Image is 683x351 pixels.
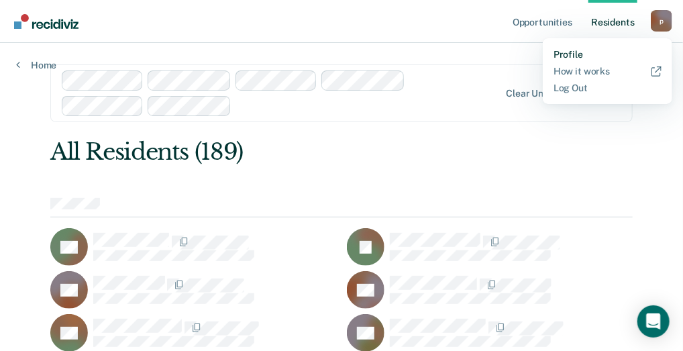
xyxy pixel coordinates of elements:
a: Profile [554,49,662,60]
div: Clear units [506,88,555,99]
div: p [651,10,672,32]
a: How it works [554,66,662,77]
button: Profile dropdown button [651,10,672,32]
div: All Residents (189) [50,138,517,166]
a: Home [16,59,56,71]
div: Open Intercom Messenger [637,305,670,338]
img: Recidiviz [14,14,78,29]
a: Log Out [554,83,662,94]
